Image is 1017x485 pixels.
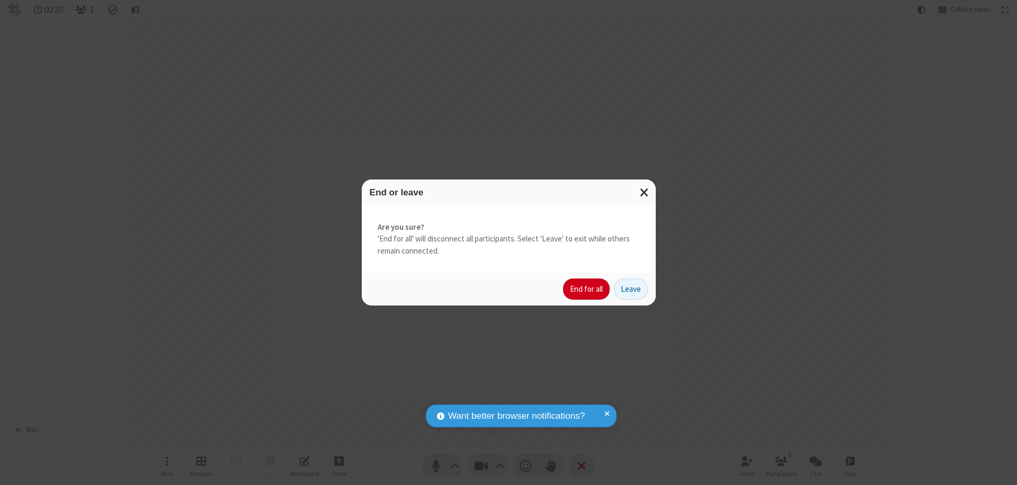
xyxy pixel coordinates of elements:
[614,279,648,300] button: Leave
[362,205,656,273] div: 'End for all' will disconnect all participants. Select 'Leave' to exit while others remain connec...
[370,187,648,197] h3: End or leave
[563,279,610,300] button: End for all
[448,409,585,423] span: Want better browser notifications?
[634,179,656,205] button: Close modal
[378,221,640,233] strong: Are you sure?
